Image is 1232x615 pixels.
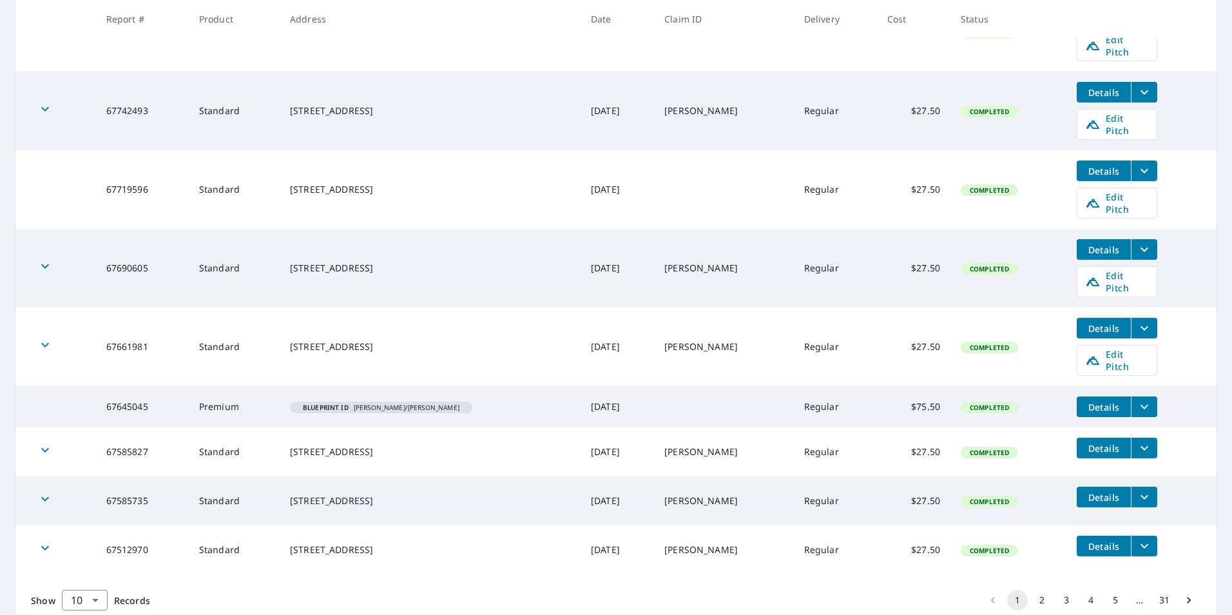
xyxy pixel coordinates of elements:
button: filesDropdownBtn-67661981 [1131,318,1157,338]
button: Go to page 3 [1056,590,1077,610]
span: Completed [962,403,1017,412]
td: Standard [189,476,280,525]
button: Go to page 5 [1105,590,1126,610]
button: detailsBtn-67719596 [1077,161,1131,181]
a: Edit Pitch [1077,188,1157,219]
td: Standard [189,525,280,574]
span: Edit Pitch [1085,191,1149,215]
span: Completed [962,343,1017,352]
span: Details [1084,540,1123,552]
div: [STREET_ADDRESS] [290,104,570,117]
button: filesDropdownBtn-67512970 [1131,536,1157,556]
td: [DATE] [581,427,654,476]
span: Details [1084,165,1123,177]
span: Details [1084,322,1123,335]
td: [DATE] [581,150,654,229]
nav: pagination navigation [981,590,1201,610]
div: [STREET_ADDRESS] [290,445,570,458]
span: Edit Pitch [1085,348,1149,373]
a: Edit Pitch [1077,266,1157,297]
td: 67690605 [96,229,189,307]
td: Regular [794,72,877,150]
td: $27.50 [877,427,950,476]
td: 67661981 [96,307,189,386]
span: Completed [962,107,1017,116]
td: Premium [189,386,280,427]
span: Show [31,594,55,607]
td: [PERSON_NAME] [654,72,794,150]
span: Completed [962,497,1017,506]
button: detailsBtn-67585735 [1077,487,1131,507]
td: 67719596 [96,150,189,229]
span: Details [1084,86,1123,99]
span: Completed [962,546,1017,555]
td: [DATE] [581,72,654,150]
button: detailsBtn-67661981 [1077,318,1131,338]
button: Go to page 31 [1154,590,1175,610]
td: Regular [794,307,877,386]
td: 67585735 [96,476,189,525]
td: Regular [794,150,877,229]
div: [STREET_ADDRESS] [290,262,570,275]
td: [DATE] [581,525,654,574]
td: $27.50 [877,476,950,525]
button: filesDropdownBtn-67645045 [1131,396,1157,417]
td: [PERSON_NAME] [654,525,794,574]
td: 67585827 [96,427,189,476]
span: Details [1084,401,1123,413]
button: Go to page 2 [1032,590,1052,610]
a: Edit Pitch [1077,345,1157,376]
td: $27.50 [877,307,950,386]
td: Regular [794,386,877,427]
td: [PERSON_NAME] [654,229,794,307]
td: [DATE] [581,386,654,427]
span: [PERSON_NAME]/[PERSON_NAME] [295,404,467,411]
button: Go to next page [1179,590,1199,610]
button: filesDropdownBtn-67742493 [1131,82,1157,102]
td: Standard [189,427,280,476]
em: Blueprint ID [303,404,349,411]
span: Completed [962,186,1017,195]
span: Edit Pitch [1085,269,1149,294]
td: [DATE] [581,229,654,307]
td: [DATE] [581,476,654,525]
a: Edit Pitch [1077,30,1157,61]
td: Standard [189,307,280,386]
td: 67742493 [96,72,189,150]
div: [STREET_ADDRESS] [290,543,570,556]
td: $27.50 [877,525,950,574]
span: Completed [962,448,1017,457]
td: $27.50 [877,72,950,150]
button: detailsBtn-67585827 [1077,438,1131,458]
td: Regular [794,525,877,574]
button: detailsBtn-67690605 [1077,239,1131,260]
button: detailsBtn-67645045 [1077,396,1131,417]
button: page 1 [1007,590,1028,610]
td: $27.50 [877,229,950,307]
button: Go to page 4 [1081,590,1101,610]
div: … [1130,594,1150,607]
span: Details [1084,442,1123,454]
span: Completed [962,264,1017,273]
span: Details [1084,491,1123,503]
div: Show 10 records [62,590,108,610]
td: [PERSON_NAME] [654,476,794,525]
td: $27.50 [877,150,950,229]
td: [PERSON_NAME] [654,307,794,386]
td: Standard [189,229,280,307]
button: detailsBtn-67512970 [1077,536,1131,556]
td: Regular [794,427,877,476]
button: filesDropdownBtn-67585735 [1131,487,1157,507]
div: [STREET_ADDRESS] [290,183,570,196]
a: Edit Pitch [1077,109,1157,140]
td: Standard [189,150,280,229]
button: filesDropdownBtn-67690605 [1131,239,1157,260]
div: [STREET_ADDRESS] [290,340,570,353]
td: [DATE] [581,307,654,386]
button: filesDropdownBtn-67585827 [1131,438,1157,458]
td: Standard [189,72,280,150]
span: Records [114,594,150,607]
td: 67512970 [96,525,189,574]
span: Edit Pitch [1085,112,1149,137]
button: detailsBtn-67742493 [1077,82,1131,102]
